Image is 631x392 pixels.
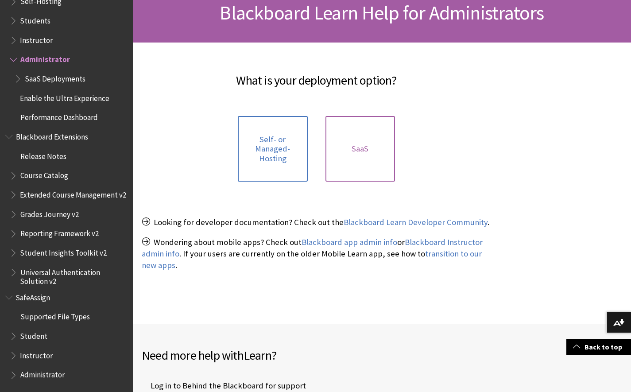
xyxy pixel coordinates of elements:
[244,347,271,363] span: Learn
[142,237,491,272] p: Wondering about mobile apps? Check out or . If your users are currently on the older Mobile Learn...
[20,226,98,238] span: Reporting Framework v2
[20,265,127,286] span: Universal Authentication Solution v2
[325,116,395,182] a: SaaS
[566,339,631,355] a: Back to top
[20,110,97,122] span: Performance Dashboard
[20,348,53,360] span: Instructor
[20,149,66,161] span: Release Notes
[20,310,89,322] span: Supported File Types
[352,144,368,154] span: SaaS
[220,0,544,25] span: Blackboard Learn Help for Administrators
[15,290,50,302] span: SafeAssign
[142,217,491,228] p: Looking for developer documentation? Check out the .
[302,237,397,248] a: Blackboard app admin info
[142,60,491,89] h2: What is your deployment option?
[142,248,482,271] a: transition to our new apps
[20,368,64,380] span: Administrator
[243,135,302,163] span: Self- or Managed-Hosting
[20,52,70,64] span: Administrator
[20,91,109,103] span: Enable the Ultra Experience
[24,71,85,83] span: SaaS Deployments
[344,217,488,228] a: Blackboard Learn Developer Community
[20,329,47,341] span: Student
[238,116,307,182] a: Self- or Managed-Hosting
[20,245,107,257] span: Student Insights Toolkit v2
[20,187,126,199] span: Extended Course Management v2
[20,13,50,25] span: Students
[20,168,68,180] span: Course Catalog
[5,290,128,382] nav: Book outline for Blackboard SafeAssign
[20,33,53,45] span: Instructor
[5,129,128,286] nav: Book outline for Blackboard Extensions
[142,346,382,365] h2: Need more help with ?
[20,207,78,219] span: Grades Journey v2
[142,237,483,259] a: Blackboard Instructor admin info
[15,129,88,141] span: Blackboard Extensions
